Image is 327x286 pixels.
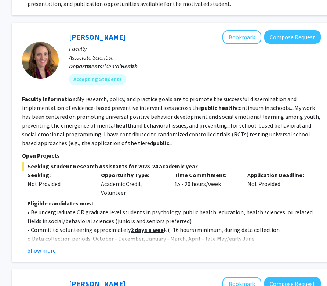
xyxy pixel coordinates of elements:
mat-chip: Accepting Students [69,74,126,85]
button: Add Elise Pas to Bookmarks [222,30,261,44]
p: Opportunity Type: [101,171,163,179]
iframe: Chat [6,253,31,280]
b: Faculty Information: [22,95,77,103]
span: Seeking Student Research Assistants for 2023-24 academic year [22,162,321,171]
div: Not Provided [242,171,315,197]
p: • Commit to volunteering approximately k (~16 hours) minimum, during data collection [28,225,321,234]
p: Open Projects [22,151,321,160]
div: Not Provided [28,179,90,188]
button: Show more [28,246,56,255]
b: Health [121,62,138,70]
u: 2 days a wee [131,226,164,233]
b: health [116,122,133,129]
p: Seeking: [28,171,90,179]
span: Mental [104,62,138,70]
fg-read-more: My research, policy, and practice goals are to promote the successful dissemination and implement... [22,95,320,147]
a: [PERSON_NAME] [69,32,126,42]
p: o Data collection periods: October - December, January - March, April – late May/early June [28,234,321,243]
b: public [153,139,169,147]
b: public [201,104,217,111]
div: 15 - 20 hours/week [169,171,242,197]
p: Application Deadline: [247,171,310,179]
u: : [94,200,95,207]
b: health [218,104,236,111]
p: Time Commitment: [174,171,237,179]
p: • Be undergraduate OR graduate level students in psychology, public health, education, health sci... [28,208,321,225]
b: Departments: [69,62,104,70]
div: Academic Credit, Volunteer [95,171,169,197]
p: Associate Scientist [69,53,321,62]
button: Compose Request to Elise Pas [264,30,321,44]
u: Eligible candidates must [28,200,94,207]
p: Faculty [69,44,321,53]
